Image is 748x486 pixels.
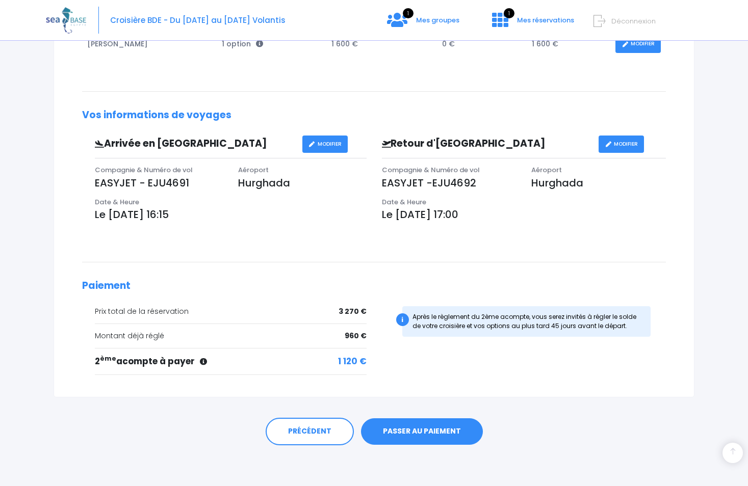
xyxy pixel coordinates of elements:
[396,313,409,326] div: i
[599,136,644,153] a: MODIFIER
[484,19,580,29] a: 1 Mes réservations
[338,355,367,368] span: 1 120 €
[437,30,527,58] td: 0 €
[361,418,483,445] a: PASSER AU PAIEMENT
[82,110,666,121] h2: Vos informations de voyages
[403,8,414,18] span: 1
[238,165,269,175] span: Aéroport
[238,175,366,191] p: Hurghada
[504,8,514,18] span: 1
[95,197,139,207] span: Date & Heure
[382,207,666,222] p: Le [DATE] 17:00
[95,306,367,317] div: Prix total de la réservation
[374,138,599,150] h3: Retour d'[GEOGRAPHIC_DATA]
[266,418,354,445] a: PRÉCÉDENT
[382,197,426,207] span: Date & Heure
[95,165,193,175] span: Compagnie & Numéro de vol
[326,30,436,58] td: 1 600 €
[95,175,223,191] p: EASYJET - EJU4691
[531,165,562,175] span: Aéroport
[382,175,517,191] p: EASYJET -EJU4692
[95,355,367,368] div: 2 acompte à payer
[345,331,367,341] span: 960 €
[416,15,459,25] span: Mes groupes
[222,39,263,49] span: 1 option
[382,165,480,175] span: Compagnie & Numéro de vol
[517,15,574,25] span: Mes réservations
[87,138,302,150] h3: Arrivée en [GEOGRAPHIC_DATA]
[611,16,656,26] span: Déconnexion
[531,175,666,191] p: Hurghada
[402,306,651,337] div: Après le règlement du 2ème acompte, vous serez invités à régler le solde de votre croisière et vo...
[302,136,348,153] a: MODIFIER
[100,354,116,363] sup: ème
[95,331,367,341] div: Montant déjà réglé
[379,19,468,29] a: 1 Mes groupes
[82,30,217,58] td: [PERSON_NAME]
[110,15,286,25] span: Croisière BDE - Du [DATE] au [DATE] Volantis
[95,207,367,222] p: Le [DATE] 16:15
[82,280,666,292] h2: Paiement
[339,306,367,317] span: 3 270 €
